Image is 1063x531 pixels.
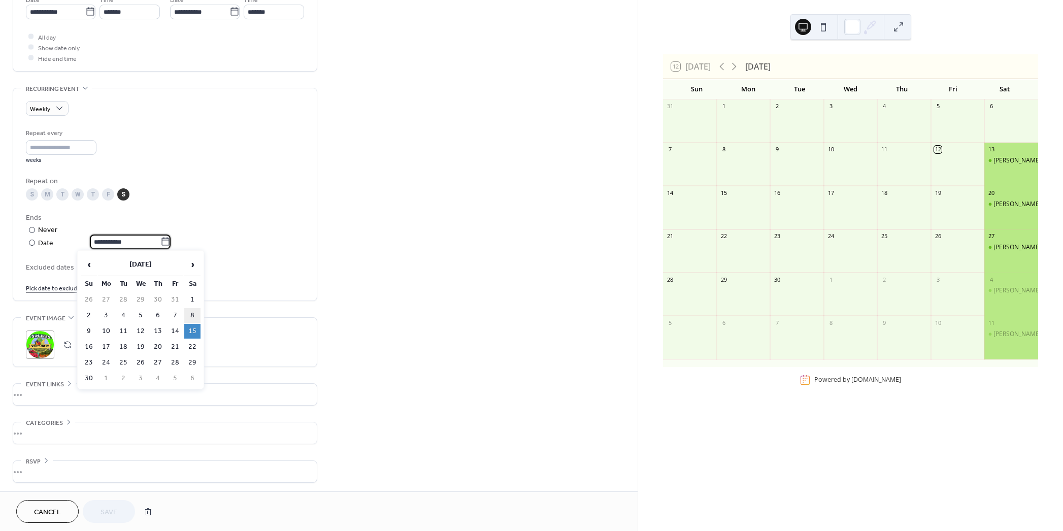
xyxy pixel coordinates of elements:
td: 6 [150,308,166,323]
td: 19 [132,340,149,354]
div: 20 [987,189,995,196]
div: 9 [880,319,888,326]
td: 12 [132,324,149,339]
div: 26 [934,233,942,240]
div: 15 [720,189,727,196]
span: Recurring event [26,84,80,94]
td: 8 [184,308,201,323]
td: 30 [81,371,97,386]
div: F [102,188,114,201]
div: 2 [773,103,781,110]
th: Tu [115,277,131,291]
div: 6 [720,319,727,326]
div: Date [38,238,171,249]
td: 7 [167,308,183,323]
td: 30 [150,292,166,307]
div: Repeat on [26,176,302,187]
td: 9 [81,324,97,339]
td: 1 [184,292,201,307]
div: Salinas Farmers Market [984,286,1038,295]
td: 22 [184,340,201,354]
td: 6 [184,371,201,386]
div: Never [38,225,58,236]
div: 6 [987,103,995,110]
div: 27 [987,233,995,240]
div: weeks [26,157,96,164]
div: T [56,188,69,201]
div: 3 [827,103,835,110]
td: 29 [132,292,149,307]
div: Repeat every [26,128,94,139]
td: 5 [132,308,149,323]
div: 3 [934,276,942,283]
span: Hide end time [38,53,77,64]
div: 22 [720,233,727,240]
span: ‹ [81,254,96,275]
th: Su [81,277,97,291]
td: 24 [98,355,114,370]
div: 7 [773,319,781,326]
div: 8 [827,319,835,326]
div: ••• [13,422,317,444]
td: 27 [98,292,114,307]
div: W [72,188,84,201]
div: Salinas Farmers Market [984,243,1038,252]
div: 7 [666,146,674,153]
span: Categories [26,418,63,428]
span: Weekly [30,103,50,115]
div: 16 [773,189,781,196]
td: 3 [98,308,114,323]
div: [DATE] [745,60,771,73]
div: S [26,188,38,201]
span: All day [38,32,56,43]
td: 2 [115,371,131,386]
div: 17 [827,189,835,196]
span: Event image [26,313,65,324]
div: Sun [671,79,722,99]
div: T [87,188,99,201]
div: Ends [26,213,302,223]
td: 31 [167,292,183,307]
td: 28 [167,355,183,370]
th: Mo [98,277,114,291]
div: 23 [773,233,781,240]
div: 2 [880,276,888,283]
div: 4 [987,276,995,283]
div: 25 [880,233,888,240]
div: Salinas Farmers Market [984,330,1038,339]
td: 4 [115,308,131,323]
div: 5 [934,103,942,110]
td: 13 [150,324,166,339]
div: 1 [827,276,835,283]
td: 18 [115,340,131,354]
div: 30 [773,276,781,283]
th: Fr [167,277,183,291]
div: Salinas Farmers Market [984,200,1038,209]
div: ••• [13,384,317,405]
div: 29 [720,276,727,283]
th: Th [150,277,166,291]
th: We [132,277,149,291]
span: Excluded dates [26,262,304,273]
td: 5 [167,371,183,386]
td: 1 [98,371,114,386]
td: 26 [132,355,149,370]
span: Pick date to exclude [26,283,81,293]
th: Sa [184,277,201,291]
div: 1 [720,103,727,110]
td: 3 [132,371,149,386]
button: Cancel [16,500,79,523]
span: Event links [26,379,64,390]
td: 27 [150,355,166,370]
div: 21 [666,233,674,240]
span: Cancel [34,507,61,518]
a: [DOMAIN_NAME] [851,376,901,384]
div: ; [26,330,54,359]
div: 31 [666,103,674,110]
div: M [41,188,53,201]
td: 26 [81,292,97,307]
div: 13 [987,146,995,153]
div: S [117,188,129,201]
div: 10 [934,319,942,326]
